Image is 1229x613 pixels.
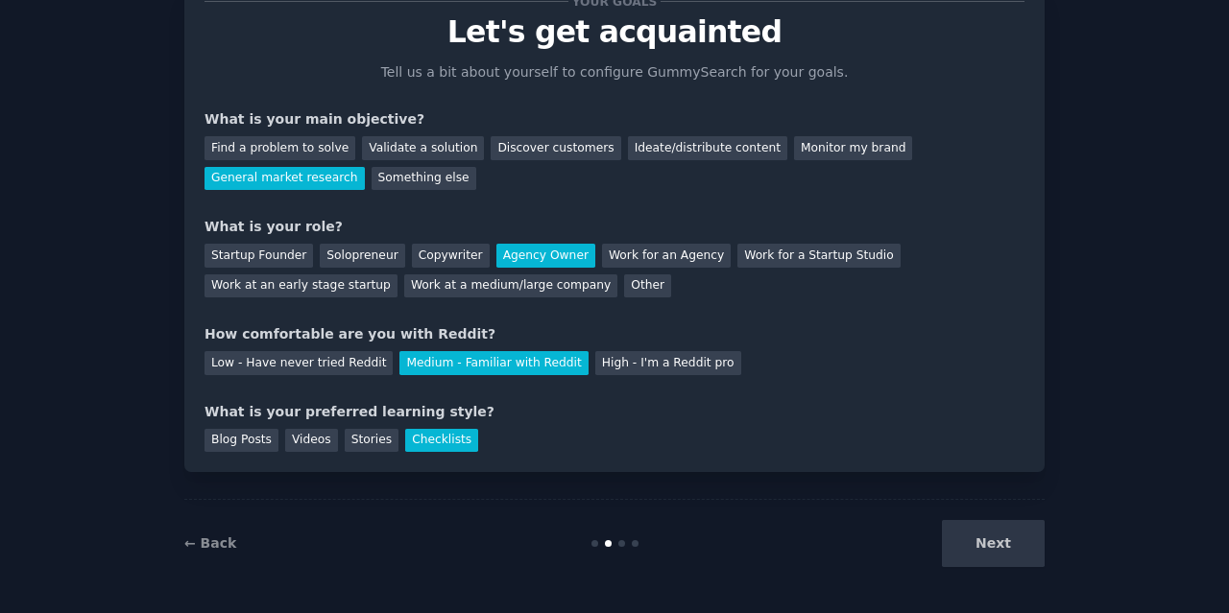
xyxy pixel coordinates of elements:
div: Solopreneur [320,244,404,268]
div: Ideate/distribute content [628,136,787,160]
a: ← Back [184,535,236,551]
div: Copywriter [412,244,490,268]
div: General market research [205,167,365,191]
div: Work for a Startup Studio [737,244,900,268]
div: Find a problem to solve [205,136,355,160]
p: Let's get acquainted [205,15,1024,49]
div: Something else [372,167,476,191]
div: Stories [345,429,398,453]
div: Validate a solution [362,136,484,160]
div: What is your main objective? [205,109,1024,130]
div: Startup Founder [205,244,313,268]
div: Checklists [405,429,478,453]
div: Other [624,274,671,298]
div: What is your role? [205,217,1024,237]
div: Blog Posts [205,429,278,453]
div: Agency Owner [496,244,595,268]
div: Work for an Agency [602,244,731,268]
div: Medium - Familiar with Reddit [399,351,588,375]
div: Monitor my brand [794,136,912,160]
div: High - I'm a Reddit pro [595,351,741,375]
p: Tell us a bit about yourself to configure GummySearch for your goals. [373,62,856,83]
div: How comfortable are you with Reddit? [205,324,1024,344]
div: Videos [285,429,338,453]
div: Work at a medium/large company [404,274,617,298]
div: Discover customers [491,136,620,160]
div: What is your preferred learning style? [205,402,1024,422]
div: Low - Have never tried Reddit [205,351,393,375]
div: Work at an early stage startup [205,274,398,298]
